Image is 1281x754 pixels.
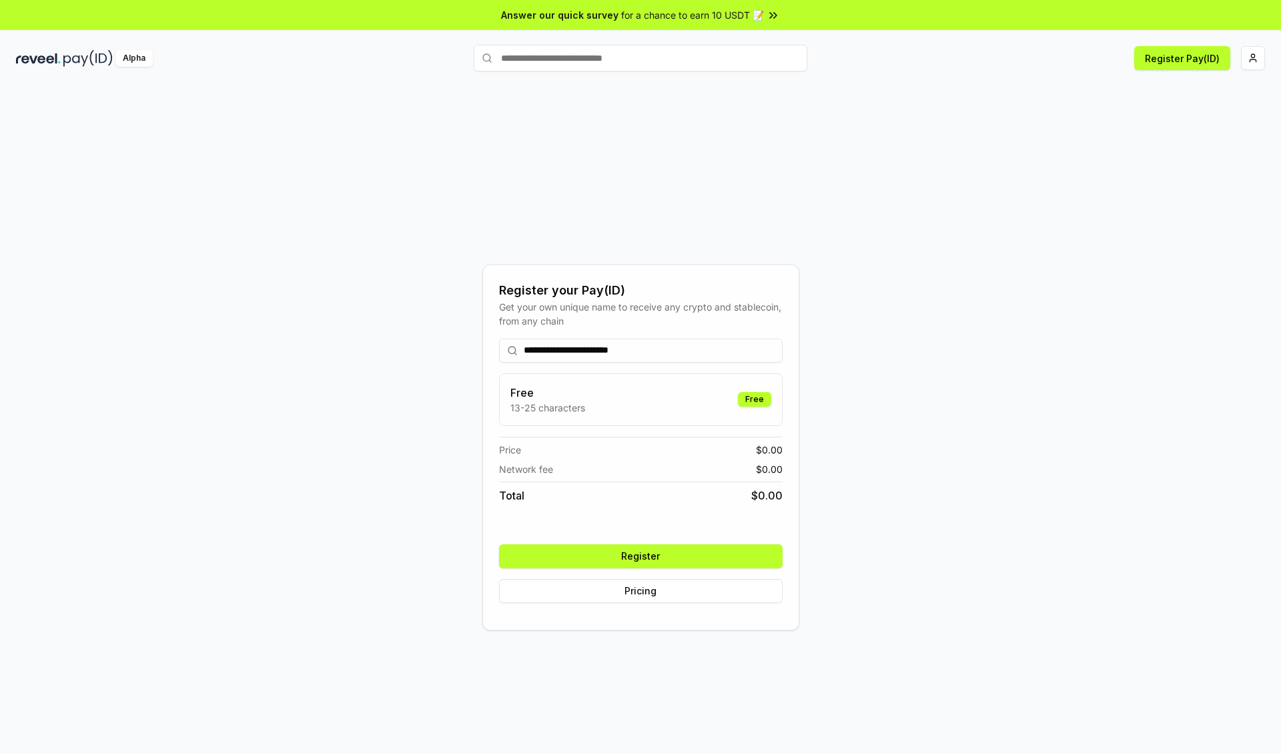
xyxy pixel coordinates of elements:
[63,50,113,67] img: pay_id
[510,385,585,401] h3: Free
[499,462,553,476] span: Network fee
[501,8,618,22] span: Answer our quick survey
[499,300,783,328] div: Get your own unique name to receive any crypto and stablecoin, from any chain
[1134,46,1230,70] button: Register Pay(ID)
[499,443,521,457] span: Price
[16,50,61,67] img: reveel_dark
[499,544,783,568] button: Register
[499,579,783,603] button: Pricing
[510,401,585,415] p: 13-25 characters
[499,281,783,300] div: Register your Pay(ID)
[751,488,783,504] span: $ 0.00
[738,392,771,407] div: Free
[756,462,783,476] span: $ 0.00
[756,443,783,457] span: $ 0.00
[499,488,524,504] span: Total
[621,8,764,22] span: for a chance to earn 10 USDT 📝
[115,50,153,67] div: Alpha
